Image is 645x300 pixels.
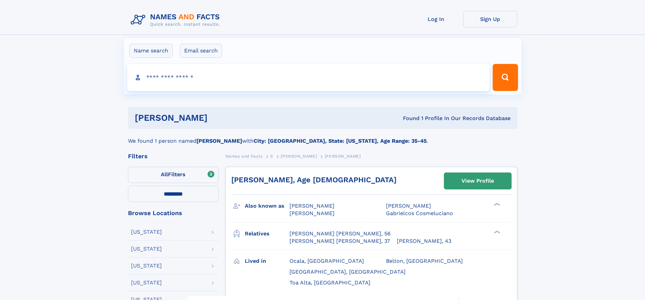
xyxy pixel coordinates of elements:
div: [US_STATE] [131,263,162,269]
span: Toa Alta, [GEOGRAPHIC_DATA] [289,279,370,286]
div: [US_STATE] [131,280,162,285]
a: Names and Facts [225,152,263,160]
label: Name search [129,44,173,58]
b: [PERSON_NAME] [196,138,242,144]
span: Belton, [GEOGRAPHIC_DATA] [386,258,463,264]
span: [PERSON_NAME] [281,154,317,159]
span: Ocala, [GEOGRAPHIC_DATA] [289,258,364,264]
div: View Profile [461,173,494,189]
a: View Profile [444,173,511,189]
h3: Relatives [245,228,289,239]
span: S [270,154,273,159]
input: search input [127,64,490,91]
a: Log In [409,11,463,27]
span: [PERSON_NAME] [325,154,361,159]
div: Filters [128,153,219,159]
span: [PERSON_NAME] [289,210,335,216]
h3: Lived in [245,255,289,267]
div: ❯ [492,202,500,207]
span: All [161,171,168,178]
div: [US_STATE] [131,229,162,235]
div: ❯ [492,230,500,234]
span: [PERSON_NAME] [386,203,431,209]
span: Gabrielcos Cosmeluciano [386,210,453,216]
span: [GEOGRAPHIC_DATA], [GEOGRAPHIC_DATA] [289,269,406,275]
div: Found 1 Profile In Our Records Database [305,115,511,122]
img: Logo Names and Facts [128,11,225,29]
h3: Also known as [245,200,289,212]
a: [PERSON_NAME], 43 [397,237,451,245]
a: Sign Up [463,11,517,27]
b: City: [GEOGRAPHIC_DATA], State: [US_STATE], Age Range: 35-45 [254,138,427,144]
div: Browse Locations [128,210,219,216]
a: [PERSON_NAME] [PERSON_NAME], 37 [289,237,390,245]
a: [PERSON_NAME] [PERSON_NAME], 56 [289,230,391,237]
a: S [270,152,273,160]
a: [PERSON_NAME], Age [DEMOGRAPHIC_DATA] [231,176,396,184]
label: Filters [128,167,219,183]
span: [PERSON_NAME] [289,203,335,209]
a: [PERSON_NAME] [281,152,317,160]
div: [US_STATE] [131,246,162,252]
button: Search Button [493,64,518,91]
h1: [PERSON_NAME] [135,114,305,122]
label: Email search [180,44,222,58]
div: We found 1 person named with . [128,129,517,145]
